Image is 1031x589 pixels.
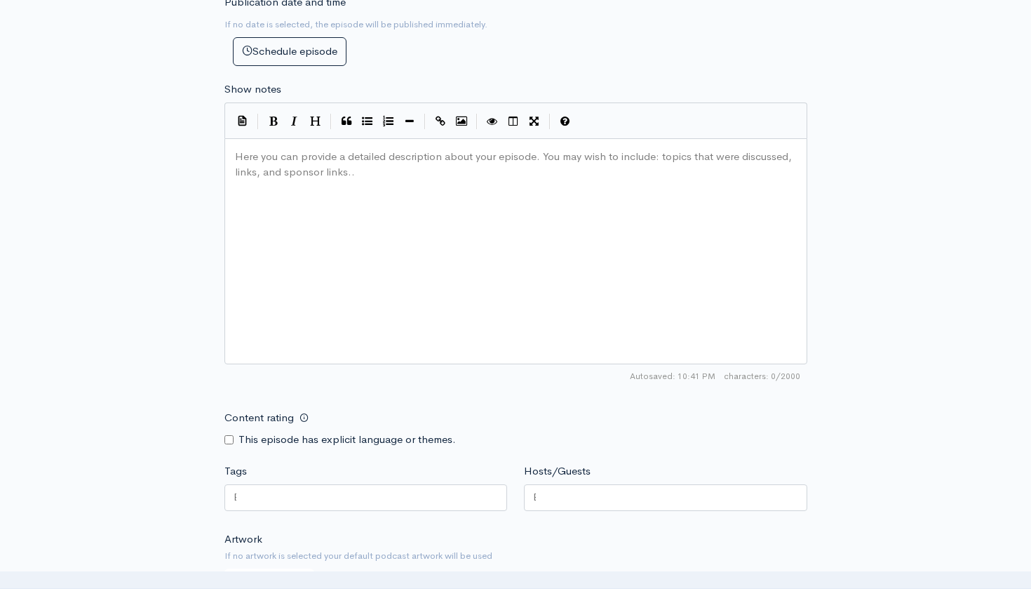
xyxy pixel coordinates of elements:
button: Markdown Guide [555,111,576,132]
label: Artwork [224,531,262,548]
label: This episode has explicit language or themes. [238,432,456,448]
input: Enter tags for this episode [234,489,236,505]
i: | [476,114,478,130]
span: 0/2000 [724,370,800,383]
i: | [424,114,426,130]
span: Autosaved: 10:41 PM [630,370,715,383]
button: Schedule episode [233,37,346,66]
small: If no date is selected, the episode will be published immediately. [224,18,487,30]
button: Italic [284,111,305,132]
i: | [330,114,332,130]
i: | [549,114,551,130]
button: Create Link [430,111,451,132]
label: Show notes [224,81,281,98]
input: Enter the names of the people that appeared on this episode [533,489,536,505]
button: Numbered List [378,111,399,132]
label: Content rating [224,404,294,432]
button: Insert Show Notes Template [232,110,253,131]
button: Generic List [357,111,378,132]
button: Heading [305,111,326,132]
button: Toggle Side by Side [503,111,524,132]
button: Toggle Fullscreen [524,111,545,132]
i: | [257,114,259,130]
label: Tags [224,463,247,479]
button: Toggle Preview [482,111,503,132]
button: Insert Image [451,111,472,132]
button: Quote [336,111,357,132]
small: If no artwork is selected your default podcast artwork will be used [224,549,807,563]
button: Insert Horizontal Line [399,111,420,132]
button: Bold [263,111,284,132]
label: Hosts/Guests [524,463,591,479]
